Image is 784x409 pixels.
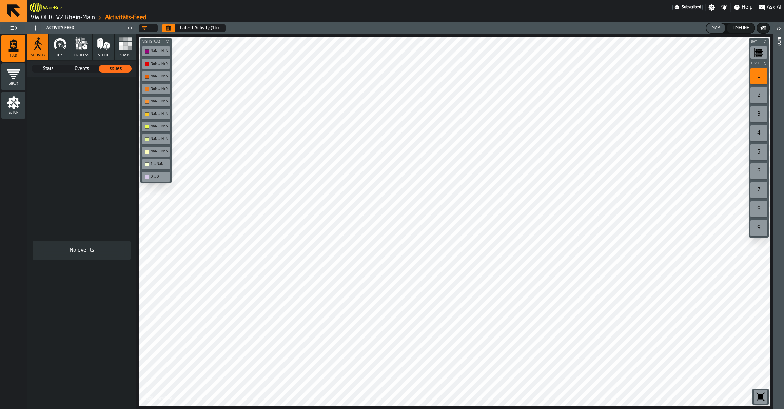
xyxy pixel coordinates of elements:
[706,4,718,11] label: button-toggle-Settings
[143,148,169,155] div: NaN ... NaN
[750,144,767,160] div: 5
[1,35,25,62] li: menu Feed
[749,45,769,60] div: button-toolbar-undefined
[749,219,769,238] div: button-toolbar-undefined
[162,24,175,32] button: Select date range Select date range
[1,54,25,58] span: Feed
[98,65,132,73] label: button-switch-multi-Issues
[38,246,125,254] div: No events
[1,82,25,86] span: Views
[151,62,168,66] div: NaN ... NaN
[151,149,168,154] div: NaN ... NaN
[143,136,169,143] div: NaN ... NaN
[151,162,168,166] div: 1 ... NaN
[731,3,756,12] label: button-toggle-Help
[98,53,109,58] span: Stock
[709,26,723,30] div: Map
[143,48,169,55] div: NaN ... NaN
[125,24,135,32] label: button-toggle-Close me
[32,65,64,72] span: Stats
[142,25,152,31] div: DropdownMenuValue-
[750,125,767,141] div: 4
[151,74,168,79] div: NaN ... NaN
[43,4,62,11] h2: Sub Title
[1,63,25,90] li: menu Views
[143,161,169,168] div: 1 ... NaN
[672,4,703,11] div: Menu Subscription
[755,391,766,402] svg: Reset zoom and position
[752,389,769,405] div: button-toolbar-undefined
[140,38,172,45] button: button-
[151,137,168,141] div: NaN ... NaN
[139,24,158,32] div: DropdownMenuValue-
[143,73,169,80] div: NaN ... NaN
[776,36,781,407] div: Info
[151,87,168,91] div: NaN ... NaN
[176,21,223,35] button: Select date range
[756,3,784,12] label: button-toggle-Ask AI
[140,133,172,145] div: button-toolbar-undefined
[143,85,169,93] div: NaN ... NaN
[31,53,45,58] span: Activity
[750,62,761,65] span: Level
[65,65,98,73] div: thumb
[74,53,89,58] span: process
[1,111,25,115] span: Setup
[151,112,168,116] div: NaN ... NaN
[140,45,172,58] div: button-toolbar-undefined
[140,108,172,120] div: button-toolbar-undefined
[66,65,98,72] span: Events
[151,124,168,129] div: NaN ... NaN
[774,23,783,36] label: button-toggle-Open
[742,3,753,12] span: Help
[750,220,767,236] div: 9
[750,201,767,217] div: 8
[1,92,25,119] li: menu Setup
[162,24,226,32] div: Select date range
[749,200,769,219] div: button-toolbar-undefined
[65,65,99,73] label: button-switch-multi-Events
[57,53,63,58] span: KPI
[99,65,131,72] span: Issues
[729,26,752,30] div: Timeline
[151,99,168,104] div: NaN ... NaN
[682,5,701,10] span: Subscribed
[749,67,769,86] div: button-toolbar-undefined
[105,14,146,21] a: link-to-/wh/i/44979e6c-6f66-405e-9874-c1e29f02a54a/feed/cb2375cd-a213-45f6-a9a8-871f1953d9f6
[140,145,172,158] div: button-toolbar-undefined
[143,98,169,105] div: NaN ... NaN
[120,53,130,58] span: Stats
[749,86,769,105] div: button-toolbar-undefined
[140,158,172,170] div: button-toolbar-undefined
[151,175,168,179] div: 0 ... 0
[750,182,767,198] div: 7
[141,40,164,44] span: Visits (All)
[749,124,769,143] div: button-toolbar-undefined
[151,49,168,54] div: NaN ... NaN
[1,23,25,33] label: button-toggle-Toggle Full Menu
[750,40,761,44] span: Bay
[718,4,730,11] label: button-toggle-Notifications
[140,391,179,405] a: logo-header
[727,23,754,33] button: button-Timeline
[749,105,769,124] div: button-toolbar-undefined
[140,120,172,133] div: button-toolbar-undefined
[750,68,767,84] div: 1
[140,58,172,70] div: button-toolbar-undefined
[750,87,767,103] div: 2
[140,95,172,108] div: button-toolbar-undefined
[180,25,219,31] div: Latest Activity (1h)
[749,143,769,162] div: button-toolbar-undefined
[767,3,781,12] span: Ask AI
[143,173,169,180] div: 0 ... 0
[30,14,406,22] nav: Breadcrumb
[750,163,767,179] div: 6
[29,23,125,34] div: Activity Feed
[140,70,172,83] div: button-toolbar-undefined
[31,14,95,21] a: link-to-/wh/i/44979e6c-6f66-405e-9874-c1e29f02a54a/simulations
[143,110,169,118] div: NaN ... NaN
[32,65,65,73] label: button-switch-multi-Stats
[749,38,769,45] button: button-
[749,162,769,181] div: button-toolbar-undefined
[672,4,703,11] a: link-to-/wh/i/44979e6c-6f66-405e-9874-c1e29f02a54a/settings/billing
